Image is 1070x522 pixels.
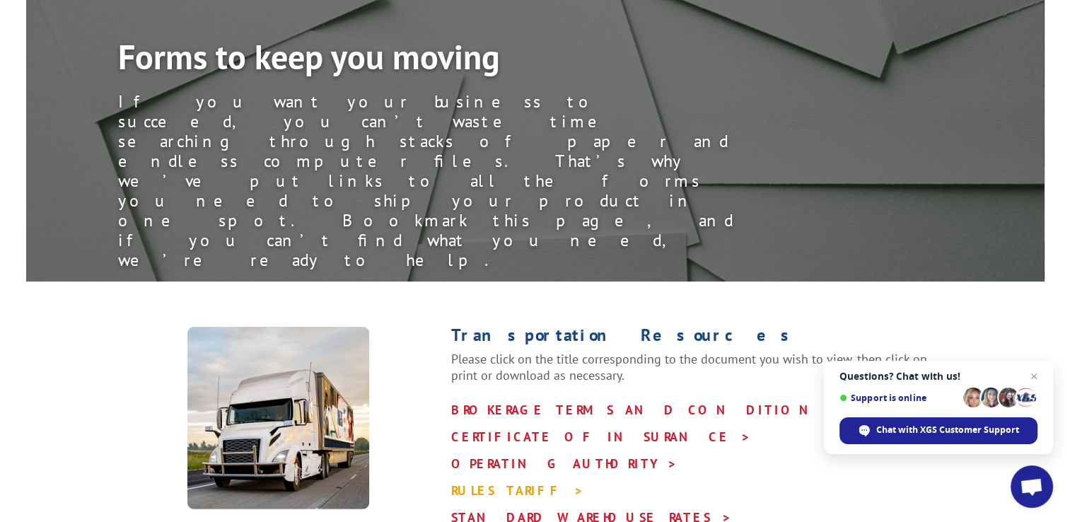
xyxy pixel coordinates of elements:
a: BROKERAGE TERMS AND CONDITIONS > [451,402,857,418]
span: Questions? Chat with us! [839,371,1037,382]
a: CERTIFICATE OF INSURANCE > [451,429,751,445]
div: Open chat [1011,465,1053,508]
a: RULES TARIFF > [451,482,584,499]
div: If you want your business to succeed, you can’t waste time searching through stacks of paper and ... [118,92,755,270]
span: Chat with XGS Customer Support [876,424,1019,436]
img: XpressGlobal_Resources [187,327,370,510]
h1: Forms to keep you moving [118,40,755,81]
div: Chat with XGS Customer Support [839,417,1037,444]
a: OPERATING AUTHORITY > [451,456,678,472]
h1: Transportation Resources [451,327,955,351]
span: Close chat [1025,368,1042,385]
p: Please click on the title corresponding to the document you wish to view, then click on print or ... [451,351,955,398]
span: Support is online [839,393,958,403]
